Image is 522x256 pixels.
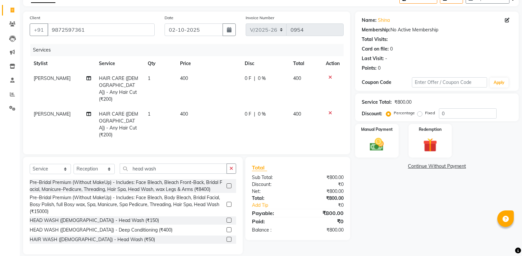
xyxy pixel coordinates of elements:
div: ₹800.00 [298,188,349,195]
label: Manual Payment [361,127,393,132]
div: Card on file: [362,46,389,53]
label: Fixed [425,110,435,116]
div: 0 [378,65,381,72]
label: Client [30,15,40,21]
th: Stylist [30,56,95,71]
th: Total [289,56,322,71]
span: 400 [293,75,301,81]
div: Discount: [247,181,298,188]
th: Qty [144,56,176,71]
th: Disc [241,56,289,71]
div: Paid: [247,217,298,225]
div: HEAD WASH ([DEMOGRAPHIC_DATA]) - Deep Conditioning (₹400) [30,227,172,234]
span: | [254,75,255,82]
span: 400 [293,111,301,117]
span: 1 [148,75,150,81]
div: Service Total: [362,99,392,106]
div: Last Visit: [362,55,384,62]
div: Membership: [362,26,390,33]
div: Total: [247,195,298,202]
span: HAIR CARE ([DEMOGRAPHIC_DATA]) - Any Hair Cut (₹200) [99,111,138,138]
input: Search or Scan [120,164,227,174]
span: Total [252,164,267,171]
div: ₹0 [298,217,349,225]
label: Invoice Number [246,15,274,21]
div: ₹800.00 [298,209,349,217]
input: Enter Offer / Coupon Code [412,77,487,88]
div: Total Visits: [362,36,388,43]
th: Service [95,56,144,71]
div: ₹800.00 [298,174,349,181]
div: ₹0 [306,202,349,209]
a: Continue Without Payment [356,163,517,170]
span: 0 F [245,111,251,118]
span: 0 % [258,75,266,82]
button: Apply [490,78,508,88]
span: HAIR CARE ([DEMOGRAPHIC_DATA]) - Any Hair Cut (₹200) [99,75,138,102]
div: ₹800.00 [394,99,412,106]
label: Redemption [419,127,442,132]
span: 0 % [258,111,266,118]
div: Coupon Code [362,79,412,86]
div: ₹800.00 [298,227,349,234]
span: [PERSON_NAME] [34,111,71,117]
div: Balance : [247,227,298,234]
a: Add Tip [247,202,306,209]
img: _gift.svg [419,136,442,154]
div: Pre-Bridal Premium (Without MakeUp) - Includes: Face Bleach, Bleach Front-Back, Bridal Facial, Ma... [30,179,224,193]
div: Payable: [247,209,298,217]
div: Pre-Bridal Premium (Without MakeUp) - Includes: Face Bleach, Body Bleach, Bridal Facial, Bosy Pol... [30,194,224,215]
div: Net: [247,188,298,195]
th: Price [176,56,241,71]
span: 400 [180,75,188,81]
div: HEAD WASH ([DEMOGRAPHIC_DATA]) - Head Wash (₹150) [30,217,159,224]
span: [PERSON_NAME] [34,75,71,81]
div: - [385,55,387,62]
div: No Active Membership [362,26,512,33]
button: +91 [30,23,48,36]
div: ₹800.00 [298,195,349,202]
div: ₹0 [298,181,349,188]
div: HAIR WASH ([DEMOGRAPHIC_DATA]) - Head Wash (₹50) [30,236,155,243]
div: Discount: [362,110,382,117]
span: 0 F [245,75,251,82]
div: Points: [362,65,377,72]
span: 1 [148,111,150,117]
th: Action [322,56,344,71]
div: Name: [362,17,377,24]
div: Services [30,44,349,56]
div: 0 [390,46,393,53]
a: Shina [378,17,390,24]
span: | [254,111,255,118]
span: 400 [180,111,188,117]
img: _cash.svg [365,136,388,153]
label: Date [165,15,173,21]
div: Sub Total: [247,174,298,181]
input: Search by Name/Mobile/Email/Code [47,23,155,36]
label: Percentage [394,110,415,116]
